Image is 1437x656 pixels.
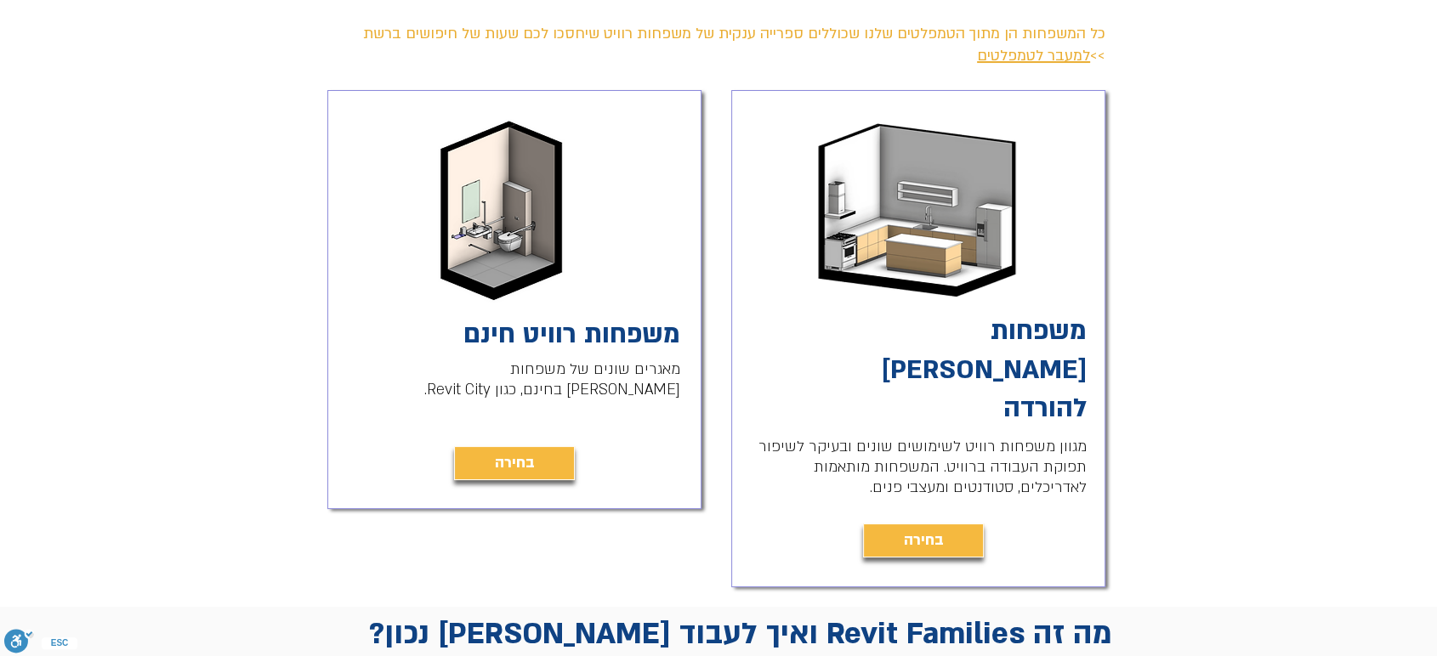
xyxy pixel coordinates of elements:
[863,523,984,557] a: בחירה
[363,24,1105,65] span: כל המשפחות הן מתוך הטמפלטים שלנו שכוללים ספרייה ענקית של משפחות רוויט שיחסכו לכם שעות של חיפושים ...
[977,46,1090,65] a: למעבר לטמפלטים
[369,614,1112,654] span: מה זה Revit Families ואיך לעבוד [PERSON_NAME] נכון?
[882,313,1087,426] a: משפחות [PERSON_NAME] להורדה
[454,446,575,480] a: בחירה
[758,437,1087,497] span: מגוון משפחות רוויט לשימושים שונים ובעיקר לשיפור תפוקת העבודה ברוויט. המשפחות מותאמות לאדריכלים, ס...
[495,451,535,475] span: בחירה
[904,529,944,552] span: בחירה
[424,359,680,399] span: מאגרים שונים של משפחות [PERSON_NAME] בחינם, כגון Revit City.
[813,111,1023,303] img: משפחות רוויט מטבח להורדה
[463,316,680,352] a: משפחות רוויט חינם
[429,118,574,305] img: קובץ שירותי נכים רוויט בחינם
